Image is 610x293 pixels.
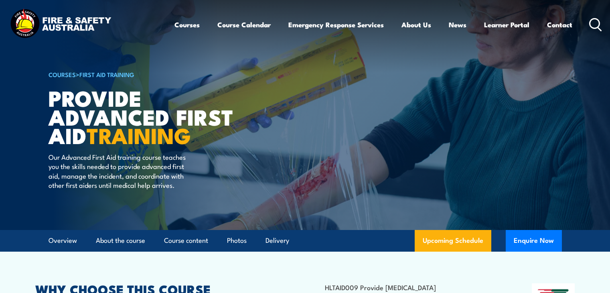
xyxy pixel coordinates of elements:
[401,14,431,35] a: About Us
[506,230,562,252] button: Enquire Now
[265,230,289,251] a: Delivery
[87,118,191,151] strong: TRAINING
[49,230,77,251] a: Overview
[415,230,491,252] a: Upcoming Schedule
[227,230,247,251] a: Photos
[49,88,247,144] h1: Provide Advanced First Aid
[325,283,488,292] li: HLTAID009 Provide [MEDICAL_DATA]
[96,230,145,251] a: About the course
[217,14,271,35] a: Course Calendar
[49,70,76,79] a: COURSES
[174,14,200,35] a: Courses
[449,14,466,35] a: News
[547,14,572,35] a: Contact
[79,70,134,79] a: First Aid Training
[49,69,247,79] h6: >
[49,152,195,190] p: Our Advanced First Aid training course teaches you the skills needed to provide advanced first ai...
[288,14,384,35] a: Emergency Response Services
[164,230,208,251] a: Course content
[484,14,529,35] a: Learner Portal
